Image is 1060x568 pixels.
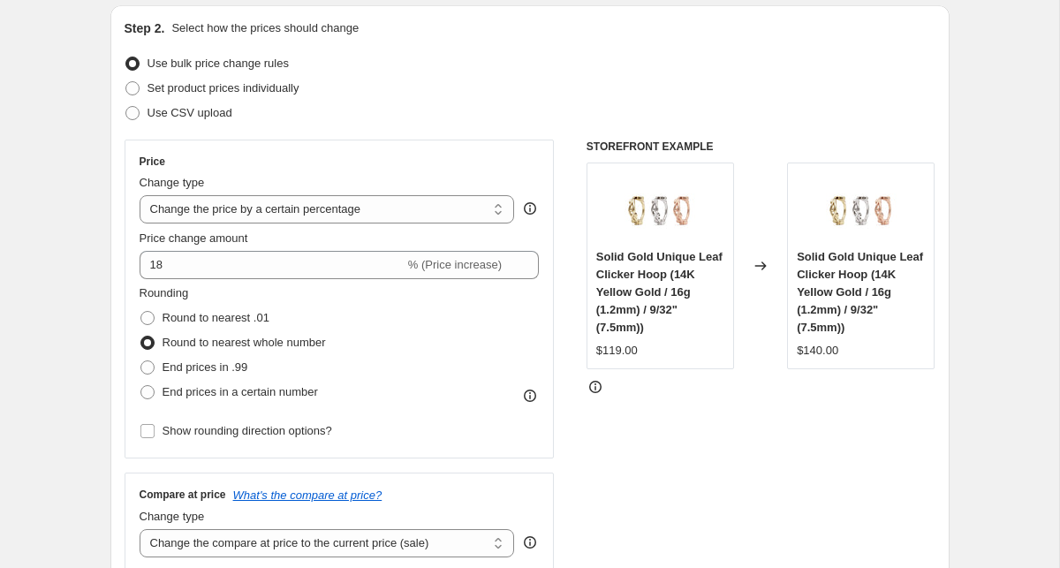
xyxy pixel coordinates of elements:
img: 143_80x.jpg [625,172,695,243]
span: Use CSV upload [148,106,232,119]
span: Rounding [140,286,189,299]
h6: STOREFRONT EXAMPLE [587,140,935,154]
p: Select how the prices should change [171,19,359,37]
input: -15 [140,251,405,279]
span: Set product prices individually [148,81,299,95]
h3: Price [140,155,165,169]
button: What's the compare at price? [233,488,382,502]
span: Change type [140,176,205,189]
h3: Compare at price [140,488,226,502]
img: 143_80x.jpg [826,172,897,243]
span: End prices in .99 [163,360,248,374]
div: $140.00 [797,342,838,360]
span: % (Price increase) [408,258,502,271]
span: Show rounding direction options? [163,424,332,437]
span: Change type [140,510,205,523]
span: End prices in a certain number [163,385,318,398]
span: Price change amount [140,231,248,245]
div: $119.00 [596,342,638,360]
div: help [521,534,539,551]
span: Use bulk price change rules [148,57,289,70]
span: Solid Gold Unique Leaf Clicker Hoop (14K Yellow Gold / 16g (1.2mm) / 9/32" (7.5mm)) [797,250,923,334]
span: Round to nearest whole number [163,336,326,349]
div: help [521,200,539,217]
span: Round to nearest .01 [163,311,269,324]
h2: Step 2. [125,19,165,37]
span: Solid Gold Unique Leaf Clicker Hoop (14K Yellow Gold / 16g (1.2mm) / 9/32" (7.5mm)) [596,250,723,334]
